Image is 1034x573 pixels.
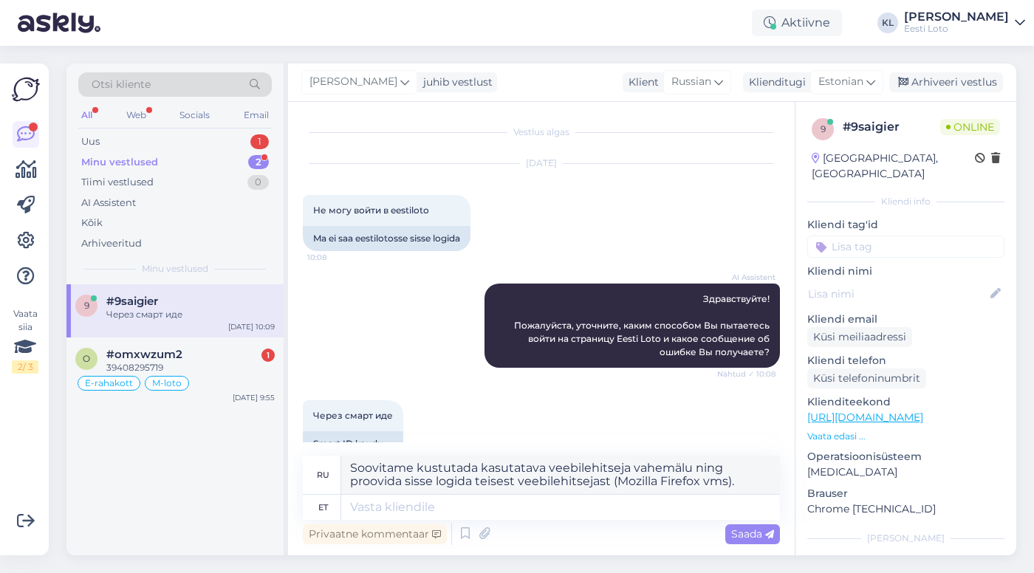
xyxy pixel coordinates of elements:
span: Не могу войти в eestiloto [313,205,429,216]
p: Operatsioonisüsteem [807,449,1004,464]
div: Vaata siia [12,307,38,374]
span: 9 [84,300,89,311]
p: Vaata edasi ... [807,430,1004,443]
div: Eesti Loto [904,23,1009,35]
div: 1 [261,349,275,362]
div: 39408295719 [106,361,275,374]
div: AI Assistent [81,196,136,210]
div: KL [877,13,898,33]
a: [PERSON_NAME]Eesti Loto [904,11,1025,35]
span: o [83,353,90,364]
div: Kliendi info [807,195,1004,208]
span: Minu vestlused [142,262,208,275]
p: Brauser [807,486,1004,501]
p: Kliendi email [807,312,1004,327]
div: [DATE] 9:55 [233,392,275,403]
span: Russian [671,74,711,90]
div: Privaatne kommentaar [303,524,447,544]
div: ru [317,462,329,487]
textarea: Soovitame kustutada kasutatava veebilehitseja vahemälu ning proovida sisse logida teisest veebile... [341,456,780,494]
div: Küsi meiliaadressi [807,327,912,347]
div: Smart ID kaudu [303,431,403,456]
p: [MEDICAL_DATA] [807,464,1004,480]
p: Kliendi nimi [807,264,1004,279]
div: [PERSON_NAME] [904,11,1009,23]
div: Kõik [81,216,103,230]
a: [URL][DOMAIN_NAME] [807,411,923,424]
p: Chrome [TECHNICAL_ID] [807,501,1004,517]
div: [PERSON_NAME] [807,532,1004,545]
div: Arhiveeritud [81,236,142,251]
div: Küsi telefoninumbrit [807,368,926,388]
div: Socials [177,106,213,125]
div: Uus [81,134,100,149]
div: Через смарт иде [106,308,275,321]
div: Klienditugi [743,75,806,90]
div: All [78,106,95,125]
img: Askly Logo [12,75,40,103]
span: Через смарт иде [313,410,393,421]
span: Здравствуйте! Пожалуйста, уточните, каким способом Вы пытаетесь войти на страницу Eesti Loto и ка... [514,293,772,357]
p: Kliendi tag'id [807,217,1004,233]
span: #omxwzum2 [106,348,182,361]
span: Nähtud ✓ 10:08 [717,368,775,380]
div: 2 [248,155,269,170]
div: [GEOGRAPHIC_DATA], [GEOGRAPHIC_DATA] [812,151,975,182]
span: Estonian [818,74,863,90]
div: juhib vestlust [417,75,493,90]
span: #9saigier [106,295,158,308]
div: Email [241,106,272,125]
div: # 9saigier [843,118,940,136]
span: [PERSON_NAME] [309,74,397,90]
span: E-rahakott [85,379,133,388]
p: Klienditeekond [807,394,1004,410]
span: Otsi kliente [92,77,151,92]
span: M-loto [152,379,182,388]
div: [DATE] 10:09 [228,321,275,332]
input: Lisa tag [807,236,1004,258]
div: Vestlus algas [303,126,780,139]
span: Online [940,119,1000,135]
div: Tiimi vestlused [81,175,154,190]
input: Lisa nimi [808,286,987,302]
div: Aktiivne [752,10,842,36]
span: AI Assistent [720,272,775,283]
div: 2 / 3 [12,360,38,374]
div: Web [123,106,149,125]
p: Märkmed [807,554,1004,569]
span: Saada [731,527,774,541]
div: 0 [247,175,269,190]
div: [DATE] [303,157,780,170]
div: et [318,495,328,520]
p: Kliendi telefon [807,353,1004,368]
div: Minu vestlused [81,155,158,170]
span: 10:08 [307,252,363,263]
div: Klient [623,75,659,90]
span: 9 [821,123,826,134]
div: 1 [250,134,269,149]
div: Arhiveeri vestlus [889,72,1003,92]
div: Ma ei saa eestilotosse sisse logida [303,226,470,251]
